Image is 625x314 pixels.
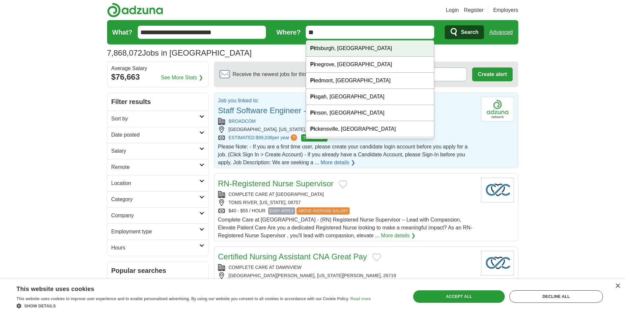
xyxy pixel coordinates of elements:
button: Add to favorite jobs [372,253,381,261]
a: RN-Registered Nurse Supervisor [218,179,334,188]
span: Complete Care at [GEOGRAPHIC_DATA] - (RN) Registered Nurse Supervisor – Lead with Compassion, Ele... [218,217,472,238]
div: ttsburgh, [GEOGRAPHIC_DATA] [306,40,434,57]
h1: Jobs in [GEOGRAPHIC_DATA] [107,48,252,57]
h2: Filter results [107,93,208,111]
a: Read more, opens a new window [350,297,371,301]
span: 7,868,072 [107,47,142,59]
img: Company logo [481,178,514,202]
div: Average Salary [111,66,204,71]
div: $76,663 [111,71,204,83]
div: sgah, [GEOGRAPHIC_DATA] [306,89,434,105]
div: [GEOGRAPHIC_DATA], [US_STATE], 15222 [218,126,476,133]
span: Show details [24,304,56,308]
p: Job you linked to: [218,97,420,105]
h2: Hours [111,244,199,252]
h2: Employment type [111,228,199,236]
button: Create alert [472,67,512,81]
h2: Location [111,179,199,187]
span: EASY APPLY [268,207,295,215]
div: [GEOGRAPHIC_DATA][PERSON_NAME], [US_STATE][PERSON_NAME], 26719 [218,272,476,279]
a: Category [107,191,208,207]
a: More details ❯ [381,232,415,240]
button: Add to favorite jobs [339,180,347,188]
h2: Salary [111,147,199,155]
a: Register [464,6,484,14]
div: Accept all [413,290,505,303]
a: ESTIMATED:$99,038per year? [229,134,299,142]
div: This website uses cookies [16,283,354,293]
span: Please Note: - If you are a first time user, please create your candidate login account before yo... [218,144,468,165]
span: ABOVE AVERAGE SALARY [297,207,350,215]
label: Where? [276,27,300,37]
a: Staff Software Engineer - Mainframe System Programmer [218,106,420,115]
strong: Pi [310,78,315,83]
a: Hours [107,240,208,256]
span: Search [461,26,478,39]
h2: Popular searches [111,266,204,275]
div: Decline all [509,290,603,303]
img: Broadcom logo [481,97,514,121]
div: edmont, [GEOGRAPHIC_DATA] [306,73,434,89]
div: Show details [16,302,371,309]
a: Date posted [107,127,208,143]
a: Certified Nursing Assistant CNA Great Pay [218,252,367,261]
a: BROADCOM [229,118,256,124]
strong: Pi [310,94,315,99]
span: ? [291,134,297,141]
button: Search [445,25,484,39]
strong: Pi [310,62,315,67]
a: See More Stats ❯ [161,74,203,82]
div: ne, [GEOGRAPHIC_DATA] [306,137,434,153]
span: This website uses cookies to improve user experience and to enable personalised advertising. By u... [16,297,349,301]
div: TOMS RIVER, [US_STATE], 08757 [218,199,476,206]
div: nson, [GEOGRAPHIC_DATA] [306,105,434,121]
span: Receive the newest jobs for this search : [233,70,345,78]
a: Login [446,6,459,14]
div: Close [615,284,620,289]
div: $40 - $55 / HOUR [218,207,476,215]
span: TOP MATCH [301,134,327,142]
div: COMPLETE CARE AT DAWNVIEW [218,264,476,271]
a: Sort by [107,111,208,127]
img: Adzuna logo [107,3,163,17]
h2: Date posted [111,131,199,139]
a: Location [107,175,208,191]
h2: Category [111,196,199,203]
h2: Sort by [111,115,199,123]
a: Advanced [489,26,513,39]
strong: Pi [310,126,315,132]
a: More details ❯ [321,159,355,167]
a: Salary [107,143,208,159]
a: Employers [493,6,518,14]
strong: Pi [310,110,315,116]
h2: Remote [111,163,199,171]
label: What? [112,27,132,37]
a: Company [107,207,208,223]
div: COMPLETE CARE AT [GEOGRAPHIC_DATA] [218,191,476,198]
span: $99,038 [256,135,272,140]
h2: Company [111,212,199,220]
div: ckensville, [GEOGRAPHIC_DATA] [306,121,434,137]
div: negrove, [GEOGRAPHIC_DATA] [306,57,434,73]
a: Remote [107,159,208,175]
strong: Pi [310,45,315,51]
img: Company logo [481,251,514,275]
a: Employment type [107,223,208,240]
